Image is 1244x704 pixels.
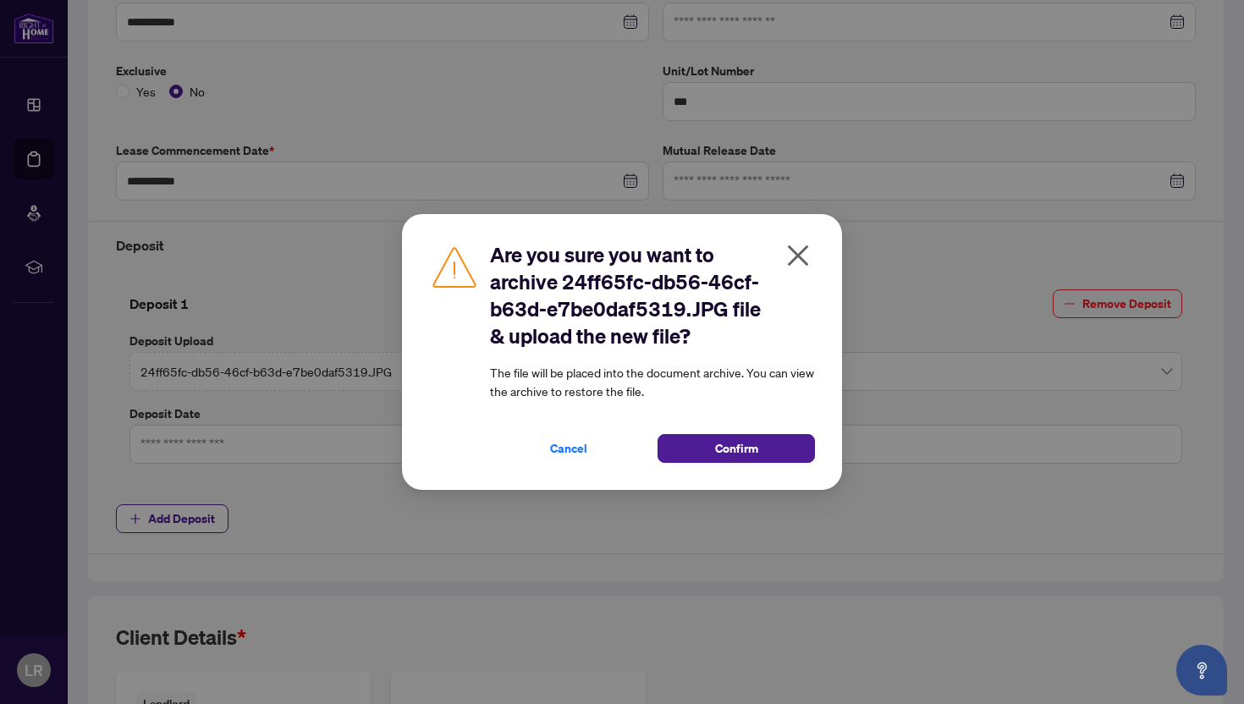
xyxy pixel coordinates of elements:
img: Caution Icon [429,241,480,292]
span: Cancel [550,435,587,462]
h2: Are you sure you want to archive 24ff65fc-db56-46cf-b63d-e7be0daf5319.JPG file & upload the new f... [490,241,815,349]
span: Confirm [715,435,758,462]
div: The file will be placed into the document archive. You can view the archive to restore the file. [490,241,815,463]
button: Open asap [1176,645,1227,696]
button: Confirm [658,434,815,463]
button: Cancel [490,434,647,463]
span: close [784,242,812,269]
